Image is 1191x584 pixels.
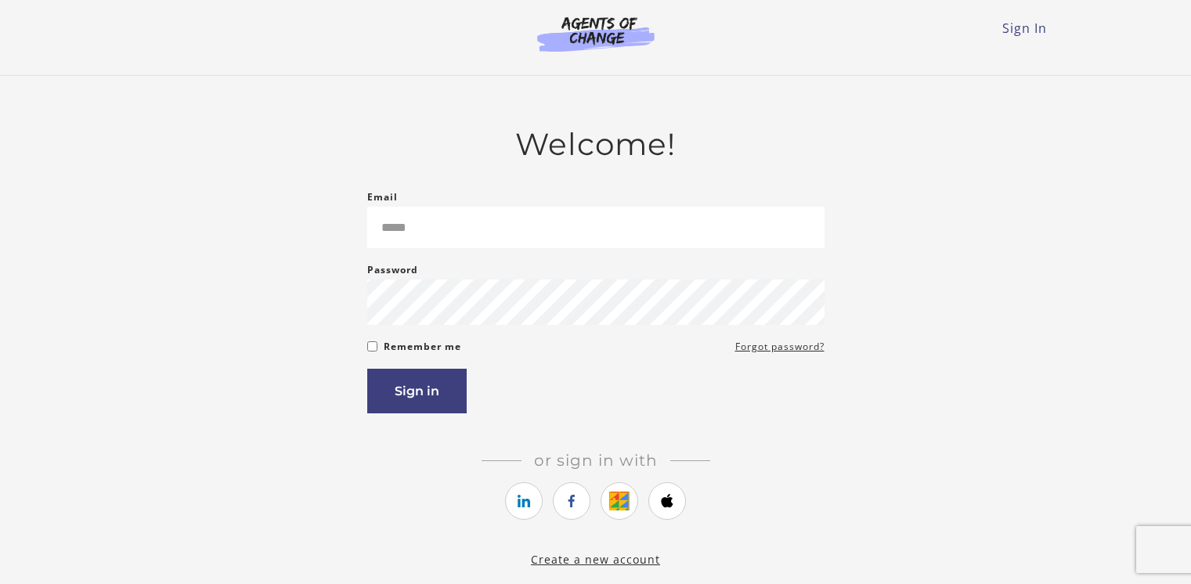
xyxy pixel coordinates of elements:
a: https://courses.thinkific.com/users/auth/apple?ss%5Breferral%5D=&ss%5Buser_return_to%5D=&ss%5Bvis... [648,482,686,520]
button: Sign in [367,369,467,413]
img: Agents of Change Logo [521,16,671,52]
a: https://courses.thinkific.com/users/auth/google?ss%5Breferral%5D=&ss%5Buser_return_to%5D=&ss%5Bvi... [601,482,638,520]
label: Remember me [384,337,461,356]
a: Forgot password? [735,337,825,356]
a: https://courses.thinkific.com/users/auth/facebook?ss%5Breferral%5D=&ss%5Buser_return_to%5D=&ss%5B... [553,482,590,520]
label: Email [367,188,398,207]
span: Or sign in with [522,451,670,470]
label: Password [367,261,418,279]
a: Create a new account [531,552,660,567]
a: https://courses.thinkific.com/users/auth/linkedin?ss%5Breferral%5D=&ss%5Buser_return_to%5D=&ss%5B... [505,482,543,520]
h2: Welcome! [367,126,825,163]
a: Sign In [1002,20,1047,37]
